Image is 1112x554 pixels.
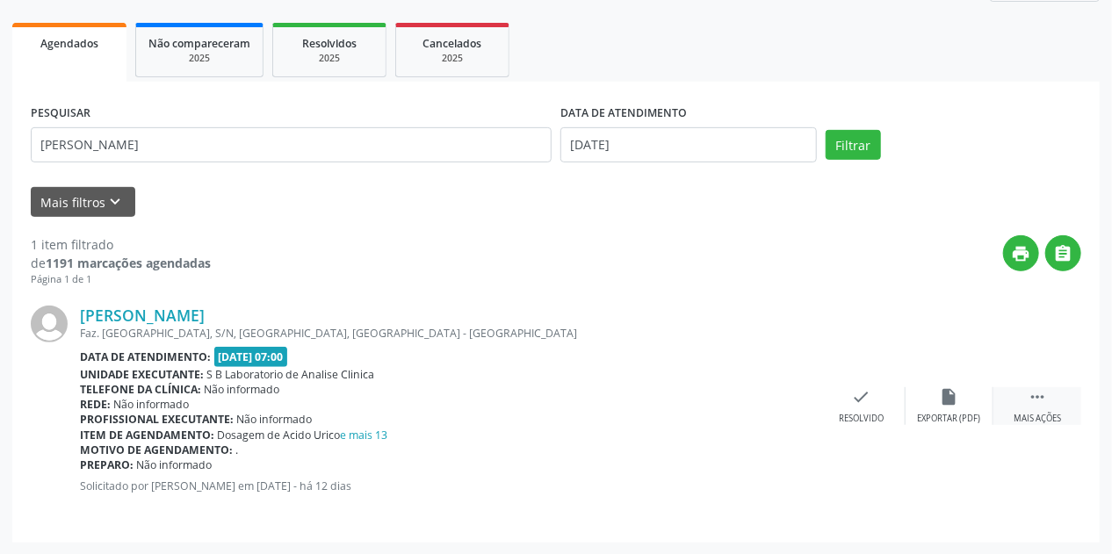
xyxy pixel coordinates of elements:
span: [DATE] 07:00 [214,347,288,367]
b: Rede: [80,397,111,412]
span: Dosagem de Acido Urico [218,428,388,442]
b: Item de agendamento: [80,428,214,442]
span: S B Laboratorio de Analise Clinica [207,367,375,382]
b: Unidade executante: [80,367,204,382]
div: 1 item filtrado [31,235,211,254]
div: Faz. [GEOGRAPHIC_DATA], S/N, [GEOGRAPHIC_DATA], [GEOGRAPHIC_DATA] - [GEOGRAPHIC_DATA] [80,326,818,341]
div: 2025 [408,52,496,65]
a: [PERSON_NAME] [80,306,205,325]
b: Preparo: [80,457,134,472]
b: Telefone da clínica: [80,382,201,397]
span: Não informado [205,382,280,397]
b: Profissional executante: [80,412,234,427]
input: Nome, CNS [31,127,552,162]
div: 2025 [285,52,373,65]
span: Não informado [137,457,213,472]
i: keyboard_arrow_down [106,192,126,212]
div: Página 1 de 1 [31,272,211,287]
b: Motivo de agendamento: [80,442,233,457]
a: e mais 13 [341,428,388,442]
button: Mais filtroskeyboard_arrow_down [31,187,135,218]
span: Resolvidos [302,36,357,51]
span: Cancelados [423,36,482,51]
span: . [236,442,239,457]
span: Não informado [114,397,190,412]
span: Agendados [40,36,98,51]
i: insert_drive_file [940,387,959,407]
i:  [1054,244,1073,263]
label: PESQUISAR [31,100,90,127]
i: print [1012,244,1031,263]
button: print [1003,235,1039,271]
span: Não compareceram [148,36,250,51]
div: Resolvido [839,413,884,425]
img: img [31,306,68,342]
button: Filtrar [826,130,881,160]
p: Solicitado por [PERSON_NAME] em [DATE] - há 12 dias [80,478,818,493]
div: 2025 [148,52,250,65]
input: Selecione um intervalo [560,127,817,162]
strong: 1191 marcações agendadas [46,255,211,271]
i:  [1028,387,1047,407]
i: check [852,387,871,407]
div: de [31,254,211,272]
b: Data de atendimento: [80,349,211,364]
span: Não informado [237,412,313,427]
div: Mais ações [1014,413,1061,425]
div: Exportar (PDF) [918,413,981,425]
label: DATA DE ATENDIMENTO [560,100,687,127]
button:  [1045,235,1081,271]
